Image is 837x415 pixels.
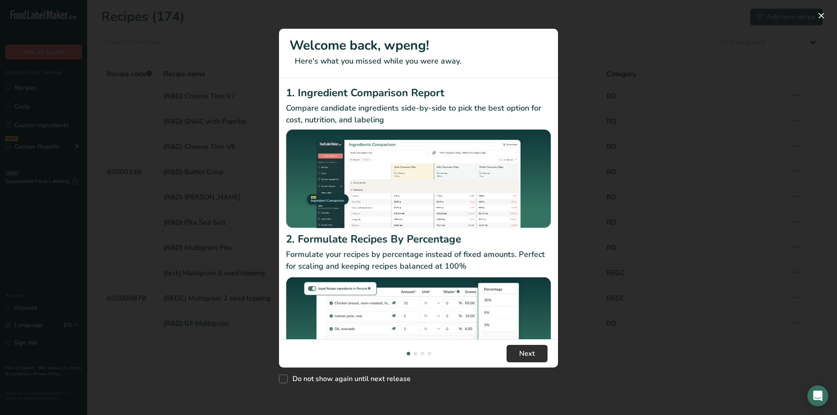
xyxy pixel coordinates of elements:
button: Next [507,345,548,362]
div: Open Intercom Messenger [807,385,828,406]
img: Ingredient Comparison Report [286,129,551,228]
h2: 1. Ingredient Comparison Report [286,85,551,101]
p: Formulate your recipes by percentage instead of fixed amounts. Perfect for scaling and keeping re... [286,249,551,272]
h2: 2. Formulate Recipes By Percentage [286,231,551,247]
h1: Welcome back, wpeng! [289,36,548,55]
p: Here's what you missed while you were away. [289,55,548,67]
span: Do not show again until next release [288,375,411,383]
p: Compare candidate ingredients side-by-side to pick the best option for cost, nutrition, and labeling [286,102,551,126]
img: Formulate Recipes By Percentage [286,276,551,381]
span: Next [519,348,535,359]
